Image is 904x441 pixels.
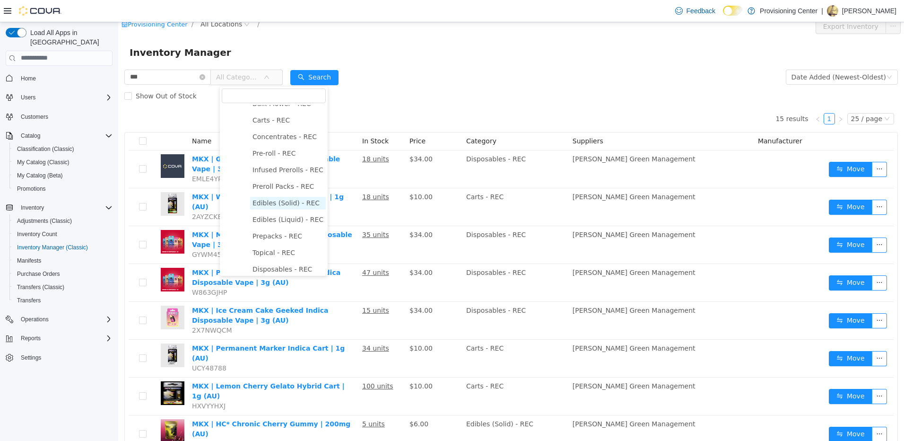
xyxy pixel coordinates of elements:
[132,208,208,220] span: Prepacks - REC
[720,94,725,100] i: icon: right
[344,166,451,204] td: Carts - REC
[17,159,70,166] span: My Catalog (Classic)
[13,143,78,155] a: Classification (Classic)
[244,398,267,406] u: 5 units
[344,393,451,431] td: Edibles (Solid) - REC
[17,297,41,304] span: Transfers
[711,177,754,193] button: icon: swapMove
[17,172,63,179] span: My Catalog (Beta)
[754,177,769,193] button: icon: ellipsis
[754,253,769,268] button: icon: ellipsis
[21,132,40,140] span: Catalog
[132,92,208,105] span: Carts - REC
[74,304,114,312] span: 2X7NWQCM
[74,247,222,264] a: MKX | Permanent Marker Geeked Indica Disposable Vape | 3g (AU)
[754,291,769,306] button: icon: ellipsis
[9,142,116,156] button: Classification (Classic)
[132,241,208,254] span: Disposables - REC
[74,284,210,302] a: MKX | Ice Cream Cake Geeked Indica Disposable Vape | 3g (AU)
[291,133,314,141] span: $34.00
[17,283,64,291] span: Transfers (Classic)
[21,354,41,362] span: Settings
[21,204,44,212] span: Inventory
[21,75,36,82] span: Home
[13,282,113,293] span: Transfers (Classic)
[291,322,314,330] span: $10.00
[132,141,208,154] span: Infused Prerolls - REC
[344,280,451,318] td: Disposables - REC
[17,145,74,153] span: Classification (Classic)
[244,209,271,216] u: 35 units
[9,228,116,241] button: Inventory Count
[13,255,45,266] a: Manifests
[21,94,35,101] span: Users
[454,209,577,216] span: [PERSON_NAME] Green Management
[172,48,220,63] button: icon: searchSearch
[827,5,838,17] div: Jonathon Nellist
[43,359,66,383] img: MKX | Lemon Cherry Gelato Hybrid Cart | 1g (AU) hero shot
[17,352,113,363] span: Settings
[344,128,451,166] td: Disposables - REC
[2,201,116,214] button: Inventory
[104,66,208,81] input: filter select
[74,360,226,378] a: MKX | Lemon Cherry Gelato Hybrid Cart | 1g (AU)
[134,210,184,218] span: Prepacks - REC
[43,321,66,345] img: MKX | Permanent Marker Indica Cart | 1g (AU) hero shot
[711,367,754,382] button: icon: swapMove
[454,284,577,292] span: [PERSON_NAME] Green Management
[43,283,66,307] img: MKX | Ice Cream Cake Geeked Indica Disposable Vape | 3g (AU) hero shot
[454,171,577,178] span: [PERSON_NAME] Green Management
[21,335,41,342] span: Reports
[2,313,116,326] button: Operations
[134,227,177,234] span: Topical - REC
[9,294,116,307] button: Transfers
[17,244,88,251] span: Inventory Manager (Classic)
[74,115,93,123] span: Name
[244,133,271,141] u: 18 units
[723,6,743,16] input: Dark Mode
[17,230,57,238] span: Inventory Count
[2,71,116,85] button: Home
[711,405,754,420] button: icon: swapMove
[134,94,172,102] span: Carts - REC
[705,91,717,102] li: 1
[134,144,205,151] span: Infused Prerolls - REC
[146,52,151,59] i: icon: down
[291,284,314,292] span: $34.00
[760,5,817,17] p: Provisioning Center
[766,94,772,100] i: icon: down
[74,418,111,425] span: RDTVXPM2
[821,5,823,17] p: |
[43,246,66,269] img: MKX | Permanent Marker Geeked Indica Disposable Vape | 3g (AU) hero shot
[134,194,205,201] span: Edibles (Liquid) - REC
[26,28,113,47] span: Load All Apps in [GEOGRAPHIC_DATA]
[17,202,113,213] span: Inventory
[754,405,769,420] button: icon: ellipsis
[17,314,113,325] span: Operations
[754,215,769,230] button: icon: ellipsis
[132,224,208,237] span: Topical - REC
[13,183,113,194] span: Promotions
[244,247,271,254] u: 47 units
[74,380,107,388] span: HXVYYHXJ
[134,160,196,168] span: Preroll Packs - REC
[17,257,41,265] span: Manifests
[17,217,72,225] span: Adjustments (Classic)
[244,322,271,330] u: 34 units
[344,242,451,280] td: Disposables - REC
[2,332,116,345] button: Reports
[74,153,110,160] span: EMLE4YPM
[244,284,271,292] u: 15 units
[454,133,577,141] span: [PERSON_NAME] Green Management
[717,91,728,102] li: Next Page
[17,111,113,123] span: Customers
[291,209,314,216] span: $34.00
[17,73,40,84] a: Home
[14,70,82,78] span: Show Out of Stock
[13,157,73,168] a: My Catalog (Classic)
[132,108,208,121] span: Concentrates - REC
[344,355,451,393] td: Carts - REC
[842,5,896,17] p: [PERSON_NAME]
[13,157,113,168] span: My Catalog (Classic)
